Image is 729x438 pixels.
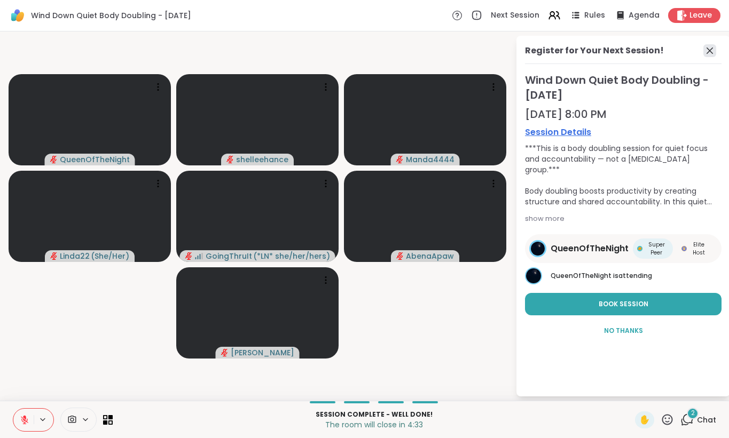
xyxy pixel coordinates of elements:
span: QueenOfTheNight [60,154,130,165]
span: shelleehance [236,154,288,165]
span: [PERSON_NAME] [231,347,294,358]
span: Super Peer [645,241,669,257]
span: Book Session [599,299,648,309]
img: ShareWell Logomark [9,6,27,25]
span: Chat [697,415,716,425]
span: audio-muted [396,156,404,163]
span: Wind Down Quiet Body Doubling - [DATE] [525,73,722,102]
span: Manda4444 [406,154,454,165]
span: Linda22 [60,251,90,261]
button: Book Session [525,293,722,315]
span: Wind Down Quiet Body Doubling - [DATE] [31,10,191,21]
a: Session Details [525,126,722,139]
img: QueenOfTheNight [526,268,541,283]
button: No Thanks [525,320,722,342]
p: Session Complete - well done! [119,410,629,419]
span: ( *LN* she/her/hers ) [253,251,330,261]
span: audio-muted [221,349,229,356]
span: AbenaApaw [406,251,454,261]
p: The room will close in 4:33 [119,419,629,430]
img: QueenOfTheNight [531,242,545,256]
span: ✋ [639,413,650,426]
img: Super Peer [637,246,642,251]
span: QueenOfTheNight [551,242,629,255]
span: QueenOfTheNight [551,271,612,280]
div: show more [525,213,722,224]
div: ***This is a body doubling session for quiet focus and accountability — not a [MEDICAL_DATA] grou... [525,143,722,207]
span: audio-muted [185,252,193,260]
span: ( She/Her ) [91,251,129,261]
span: Elite Host [689,241,709,257]
span: audio-muted [50,252,58,260]
span: Leave [689,10,712,21]
span: audio-muted [396,252,404,260]
span: audio-muted [226,156,234,163]
span: Next Session [491,10,539,21]
span: 2 [691,409,695,418]
span: No Thanks [604,326,643,336]
span: GoingThruIt [206,251,252,261]
div: [DATE] 8:00 PM [525,107,722,122]
div: Register for Your Next Session! [525,44,664,57]
span: Rules [584,10,605,21]
span: audio-muted [50,156,58,163]
span: Agenda [629,10,660,21]
a: QueenOfTheNightQueenOfTheNightSuper PeerSuper PeerElite HostElite Host [525,234,722,263]
p: is attending [551,271,722,281]
img: Elite Host [681,246,687,251]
